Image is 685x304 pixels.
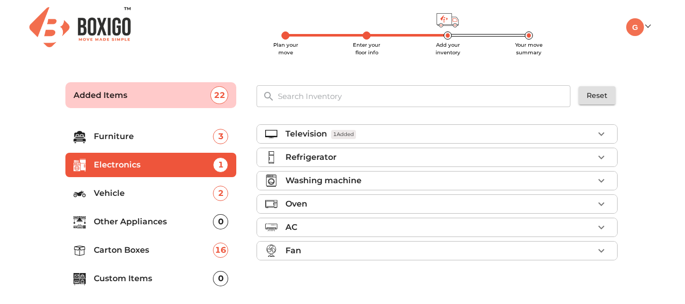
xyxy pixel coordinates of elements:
span: Plan your move [273,42,298,56]
p: AC [285,221,297,233]
p: Washing machine [285,175,362,187]
img: television [265,128,277,140]
span: 1 Added [331,130,356,140]
p: Carton Boxes [94,244,213,256]
div: 2 [213,186,228,201]
span: Reset [587,89,607,102]
p: Other Appliances [94,216,213,228]
p: Vehicle [94,187,213,199]
p: Fan [285,245,301,257]
p: Refrigerator [285,151,337,163]
p: Oven [285,198,307,210]
div: 16 [213,243,228,258]
p: Television [285,128,327,140]
img: washing_machine [265,175,277,187]
p: Custom Items [94,273,213,285]
div: 3 [213,129,228,144]
button: Reset [579,86,616,105]
img: refrigerator [265,151,277,163]
p: Electronics [94,159,213,171]
div: 22 [210,86,228,104]
input: Search Inventory [272,85,578,107]
img: air_conditioner [265,221,277,233]
div: 1 [213,157,228,173]
div: 0 [213,214,228,229]
p: Furniture [94,130,213,143]
img: oven [265,198,277,210]
div: 0 [213,271,228,286]
img: Boxigo [29,7,131,47]
span: Add your inventory [436,42,460,56]
img: fan [265,245,277,257]
span: Your move summary [515,42,543,56]
span: Enter your floor info [353,42,380,56]
p: Added Items [74,89,211,102]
